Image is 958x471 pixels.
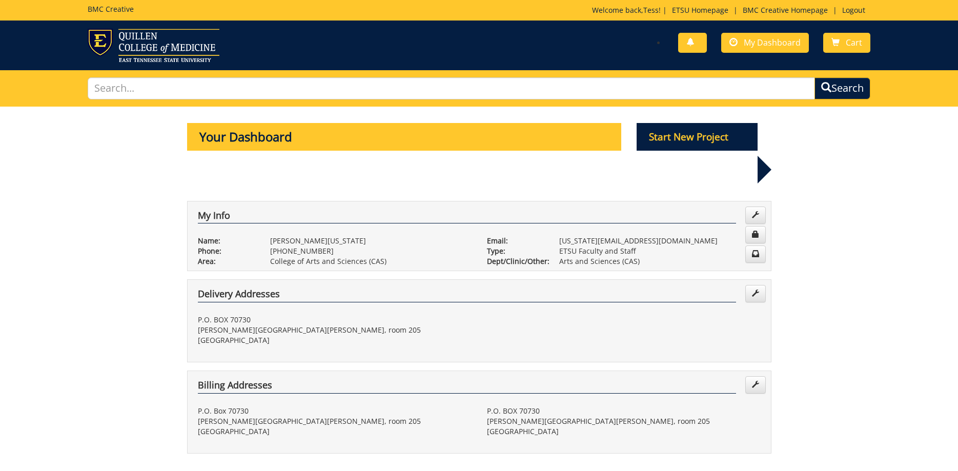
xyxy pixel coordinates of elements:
[88,29,219,62] img: ETSU logo
[487,406,761,416] p: P.O. BOX 70730
[721,33,809,53] a: My Dashboard
[88,5,134,13] h5: BMC Creative
[814,77,870,99] button: Search
[745,285,766,302] a: Edit Addresses
[559,236,761,246] p: [US_STATE][EMAIL_ADDRESS][DOMAIN_NAME]
[88,77,816,99] input: Search...
[198,416,472,426] p: [PERSON_NAME][GEOGRAPHIC_DATA][PERSON_NAME], room 205
[745,245,766,263] a: Change Communication Preferences
[745,207,766,224] a: Edit Info
[487,416,761,426] p: [PERSON_NAME][GEOGRAPHIC_DATA][PERSON_NAME], room 205
[198,211,736,224] h4: My Info
[198,256,255,267] p: Area:
[745,226,766,243] a: Change Password
[846,37,862,48] span: Cart
[198,335,472,345] p: [GEOGRAPHIC_DATA]
[487,426,761,437] p: [GEOGRAPHIC_DATA]
[637,123,758,151] p: Start New Project
[823,33,870,53] a: Cart
[198,236,255,246] p: Name:
[187,123,622,151] p: Your Dashboard
[637,133,758,142] a: Start New Project
[643,5,659,15] a: Tess
[744,37,801,48] span: My Dashboard
[198,426,472,437] p: [GEOGRAPHIC_DATA]
[487,256,544,267] p: Dept/Clinic/Other:
[745,376,766,394] a: Edit Addresses
[487,236,544,246] p: Email:
[487,246,544,256] p: Type:
[270,236,472,246] p: [PERSON_NAME][US_STATE]
[559,246,761,256] p: ETSU Faculty and Staff
[738,5,833,15] a: BMC Creative Homepage
[198,406,472,416] p: P.O. Box 70730
[667,5,733,15] a: ETSU Homepage
[198,315,472,325] p: P.O. BOX 70730
[837,5,870,15] a: Logout
[198,289,736,302] h4: Delivery Addresses
[270,256,472,267] p: College of Arts and Sciences (CAS)
[559,256,761,267] p: Arts and Sciences (CAS)
[198,380,736,394] h4: Billing Addresses
[198,325,472,335] p: [PERSON_NAME][GEOGRAPHIC_DATA][PERSON_NAME], room 205
[270,246,472,256] p: [PHONE_NUMBER]
[592,5,870,15] p: Welcome back, ! | | |
[198,246,255,256] p: Phone:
